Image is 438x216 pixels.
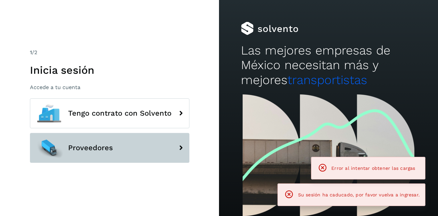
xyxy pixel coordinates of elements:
button: Proveedores [30,133,189,163]
span: Proveedores [68,144,113,152]
p: Accede a tu cuenta [30,84,189,90]
span: Su sesión ha caducado, por favor vuelva a ingresar. [298,192,420,197]
span: transportistas [287,73,367,87]
button: Tengo contrato con Solvento [30,98,189,128]
span: 1 [30,49,32,55]
h2: Las mejores empresas de México necesitan más y mejores [241,43,416,87]
div: /2 [30,49,189,56]
span: Tengo contrato con Solvento [68,109,171,117]
span: Error al intentar obtener las cargas [331,165,415,171]
h1: Inicia sesión [30,64,189,76]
